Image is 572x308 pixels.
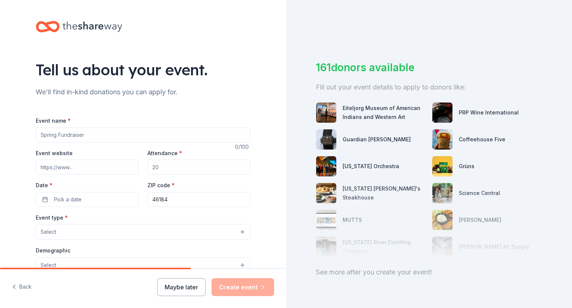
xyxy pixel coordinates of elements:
label: Date [36,182,139,189]
button: Maybe later [157,278,206,296]
span: Pick a date [54,195,82,204]
label: ZIP code [147,182,175,189]
label: Event type [36,214,68,221]
button: Select [36,257,250,273]
img: photo for Minnesota Orchestra [316,156,336,176]
label: Demographic [36,247,70,254]
div: Fill out your event details to apply to donors like: [316,81,542,93]
img: photo for Coffeehouse Five [432,129,452,150]
div: Coffeehouse Five [459,135,505,144]
img: photo for Grüns [432,156,452,176]
img: photo for Guardian Angel Device [316,129,336,150]
button: Pick a date [36,192,139,207]
img: photo for PRP Wine International [432,103,452,123]
label: Event name [36,117,71,125]
div: 161 donors available [316,60,542,75]
input: 12345 (U.S. only) [147,192,250,207]
label: Attendance [147,150,182,157]
div: Grüns [459,162,474,171]
button: Select [36,224,250,240]
div: PRP Wine International [459,108,519,117]
div: We'll find in-kind donations you can apply for. [36,86,250,98]
label: Event website [36,150,73,157]
div: See more after you create your event! [316,266,542,278]
div: Eiteljorg Museum of American Indians and Western Art [343,104,426,122]
input: https://www... [36,160,139,175]
div: 0 /100 [235,142,250,151]
span: Select [41,261,56,270]
input: Spring Fundraiser [36,128,250,142]
div: [US_STATE] Orchestra [343,162,399,171]
button: Back [12,279,32,295]
img: photo for Eiteljorg Museum of American Indians and Western Art [316,103,336,123]
input: 20 [147,160,250,175]
div: Tell us about your event. [36,59,250,80]
div: Guardian [PERSON_NAME] [343,135,411,144]
span: Select [41,227,56,236]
